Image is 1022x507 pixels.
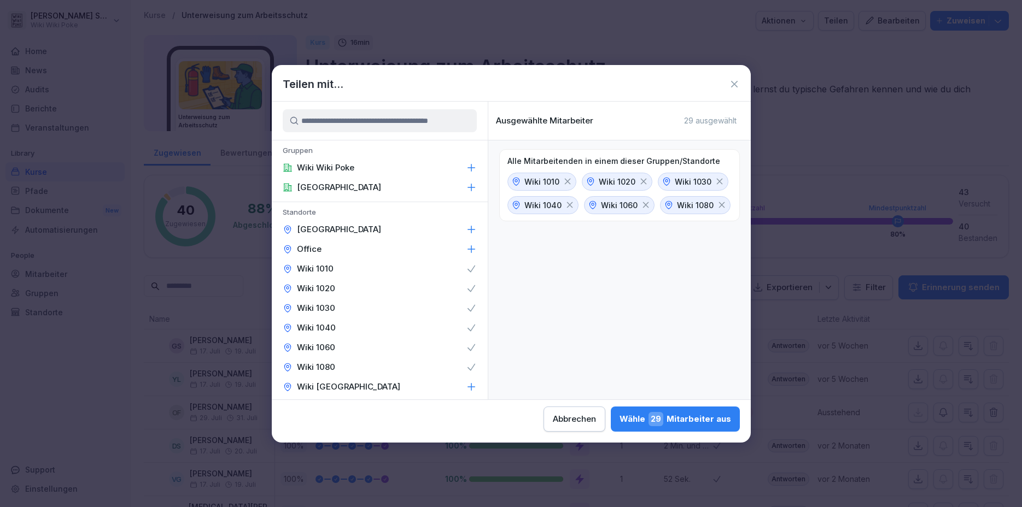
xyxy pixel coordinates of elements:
[272,146,488,158] p: Gruppen
[297,244,322,255] p: Office
[524,176,559,187] p: Wiki 1010
[297,263,334,274] p: Wiki 1010
[297,283,335,294] p: Wiki 1020
[601,199,638,211] p: Wiki 1060
[553,413,596,425] div: Abbrechen
[283,76,343,92] h1: Teilen mit...
[297,162,354,173] p: Wiki Wiki Poke
[675,176,711,187] p: Wiki 1030
[297,182,381,193] p: [GEOGRAPHIC_DATA]
[507,156,720,166] p: Alle Mitarbeitenden in einem dieser Gruppen/Standorte
[297,342,335,353] p: Wiki 1060
[272,208,488,220] p: Standorte
[297,362,335,373] p: Wiki 1080
[649,412,663,426] span: 29
[297,224,381,235] p: [GEOGRAPHIC_DATA]
[297,303,335,314] p: Wiki 1030
[297,322,336,333] p: Wiki 1040
[496,116,593,126] p: Ausgewählte Mitarbeiter
[677,199,714,211] p: Wiki 1080
[620,412,731,426] div: Wähle Mitarbeiter aus
[684,116,737,126] p: 29 ausgewählt
[611,406,740,432] button: Wähle29Mitarbeiter aus
[599,176,635,187] p: Wiki 1020
[524,199,562,211] p: Wiki 1040
[544,406,605,432] button: Abbrechen
[297,381,400,392] p: Wiki [GEOGRAPHIC_DATA]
